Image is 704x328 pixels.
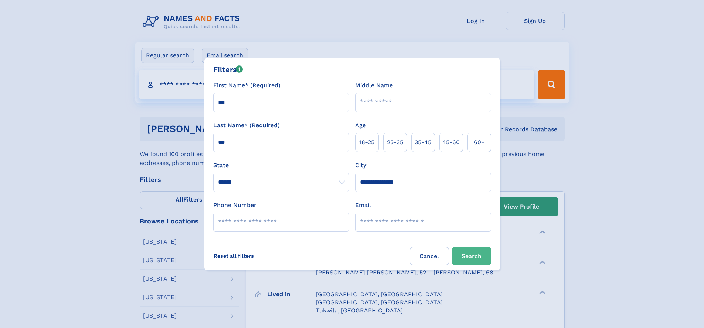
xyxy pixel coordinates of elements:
span: 18‑25 [359,138,374,147]
span: 45‑60 [442,138,460,147]
label: Middle Name [355,81,393,90]
span: 35‑45 [415,138,431,147]
label: Last Name* (Required) [213,121,280,130]
label: Phone Number [213,201,256,210]
label: City [355,161,366,170]
label: Cancel [410,247,449,265]
label: Reset all filters [209,247,259,265]
label: State [213,161,349,170]
button: Search [452,247,491,265]
span: 25‑35 [387,138,403,147]
label: First Name* (Required) [213,81,280,90]
span: 60+ [474,138,485,147]
label: Age [355,121,366,130]
div: Filters [213,64,243,75]
label: Email [355,201,371,210]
